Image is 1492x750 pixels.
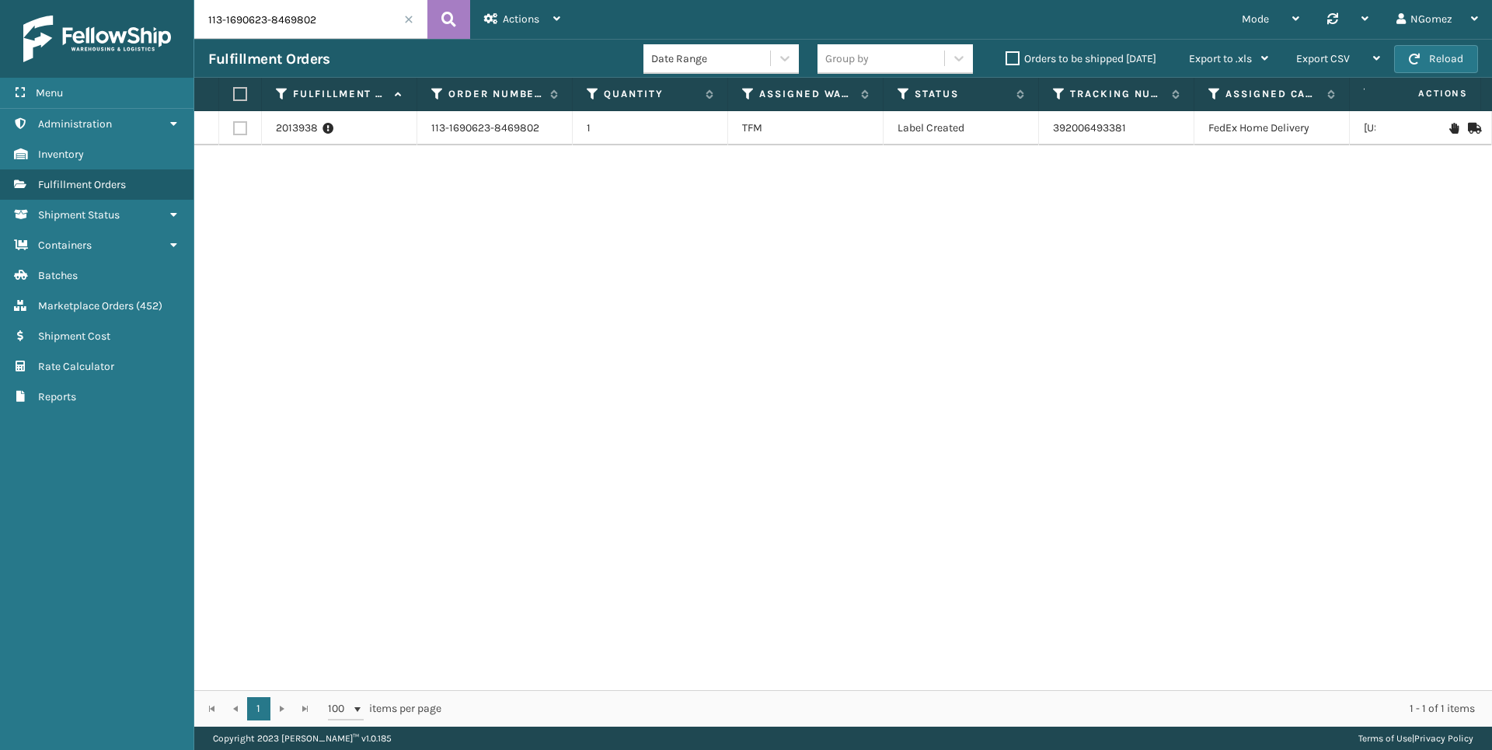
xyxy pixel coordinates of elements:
[38,360,114,373] span: Rate Calculator
[1394,45,1478,73] button: Reload
[328,697,441,720] span: items per page
[38,390,76,403] span: Reports
[1369,81,1477,106] span: Actions
[38,299,134,312] span: Marketplace Orders
[759,87,853,101] label: Assigned Warehouse
[293,87,387,101] label: Fulfillment Order Id
[213,727,392,750] p: Copyright 2023 [PERSON_NAME]™ v 1.0.185
[38,148,84,161] span: Inventory
[36,86,63,99] span: Menu
[1242,12,1269,26] span: Mode
[431,120,539,136] a: 113-1690623-8469802
[825,51,869,67] div: Group by
[38,208,120,222] span: Shipment Status
[651,51,772,67] div: Date Range
[1358,733,1412,744] a: Terms of Use
[1189,52,1252,65] span: Export to .xls
[1358,727,1473,750] div: |
[1296,52,1350,65] span: Export CSV
[1070,87,1164,101] label: Tracking Number
[136,299,162,312] span: ( 452 )
[573,111,728,145] td: 1
[208,50,329,68] h3: Fulfillment Orders
[448,87,542,101] label: Order Number
[38,330,110,343] span: Shipment Cost
[728,111,884,145] td: TFM
[1468,123,1477,134] i: Mark as Shipped
[1414,733,1473,744] a: Privacy Policy
[23,16,171,62] img: logo
[38,117,112,131] span: Administration
[884,111,1039,145] td: Label Created
[915,87,1009,101] label: Status
[503,12,539,26] span: Actions
[1194,111,1350,145] td: FedEx Home Delivery
[604,87,698,101] label: Quantity
[1225,87,1319,101] label: Assigned Carrier Service
[328,701,351,717] span: 100
[463,701,1475,717] div: 1 - 1 of 1 items
[1053,121,1126,134] a: 392006493381
[276,120,318,136] a: 2013938
[38,239,92,252] span: Containers
[1449,123,1459,134] i: On Hold
[38,178,126,191] span: Fulfillment Orders
[38,269,78,282] span: Batches
[1006,52,1156,65] label: Orders to be shipped [DATE]
[247,697,270,720] a: 1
